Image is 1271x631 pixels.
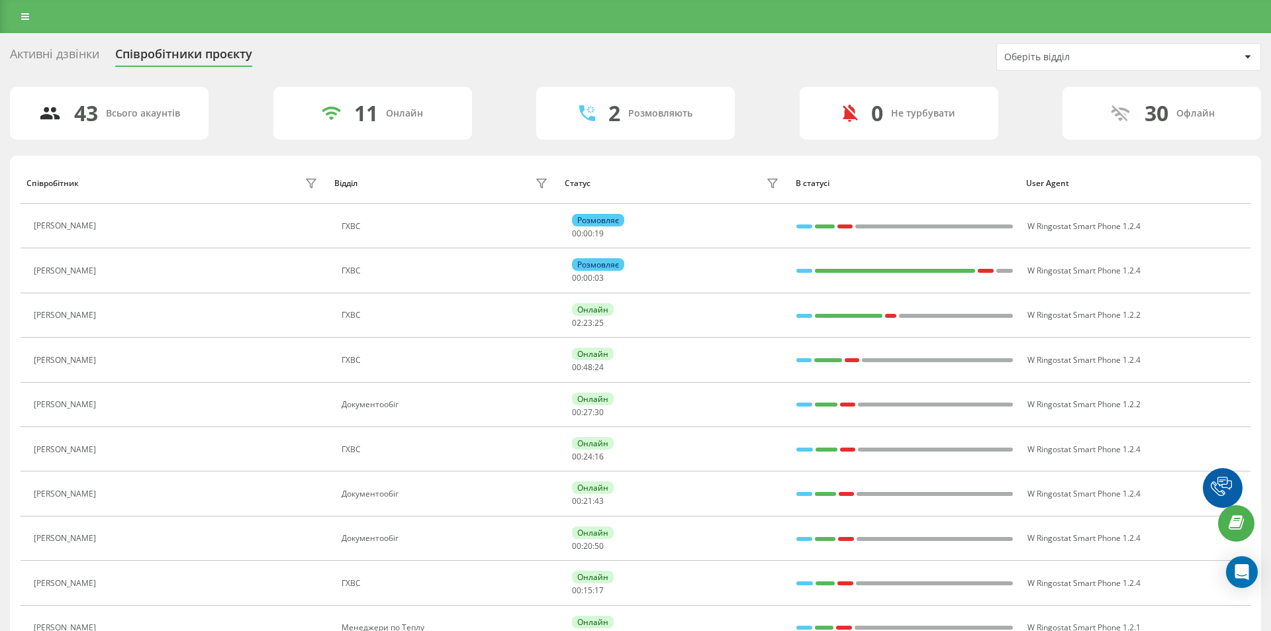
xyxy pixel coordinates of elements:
div: В статусі [796,179,1014,188]
div: Онлайн [572,348,614,360]
span: 24 [594,362,604,373]
span: 00 [572,228,581,239]
div: : : [572,586,604,595]
div: Розмовляє [572,258,624,271]
span: 20 [583,540,592,552]
div: : : [572,542,604,551]
div: Відділ [334,179,357,188]
div: [PERSON_NAME] [34,445,99,454]
div: Активні дзвінки [10,47,99,68]
div: Не турбувати [891,108,955,119]
div: [PERSON_NAME] [34,266,99,275]
span: 27 [583,407,592,418]
span: 17 [594,585,604,596]
div: : : [572,408,604,417]
div: 11 [354,101,378,126]
span: 48 [583,362,592,373]
span: W Ringostat Smart Phone 1.2.4 [1027,444,1141,455]
span: W Ringostat Smart Phone 1.2.4 [1027,265,1141,276]
div: Співробітник [26,179,79,188]
div: Розмовляє [572,214,624,226]
div: : : [572,363,604,372]
div: Співробітники проєкту [115,47,252,68]
div: ГХВС [342,356,551,365]
div: : : [572,318,604,328]
span: 00 [572,540,581,552]
div: [PERSON_NAME] [34,579,99,588]
div: Онлайн [572,526,614,539]
div: Оберіть відділ [1004,52,1162,63]
span: W Ringostat Smart Phone 1.2.4 [1027,532,1141,544]
div: Онлайн [572,616,614,628]
span: 00 [572,407,581,418]
span: 16 [594,451,604,462]
span: 03 [594,272,604,283]
div: Розмовляють [628,108,692,119]
span: 43 [594,495,604,507]
div: [PERSON_NAME] [34,356,99,365]
div: 43 [74,101,98,126]
div: Онлайн [572,303,614,316]
span: W Ringostat Smart Phone 1.2.4 [1027,488,1141,499]
div: 0 [871,101,883,126]
div: : : [572,273,604,283]
div: : : [572,452,604,461]
div: Онлайн [572,437,614,450]
span: 00 [572,451,581,462]
span: 23 [583,317,592,328]
div: [PERSON_NAME] [34,400,99,409]
div: Всього акаунтів [106,108,180,119]
div: [PERSON_NAME] [34,534,99,543]
div: User Agent [1026,179,1245,188]
span: W Ringostat Smart Phone 1.2.4 [1027,220,1141,232]
span: W Ringostat Smart Phone 1.2.2 [1027,399,1141,410]
div: Онлайн [572,481,614,494]
div: Онлайн [386,108,423,119]
div: Статус [565,179,590,188]
div: ГХВС [342,266,551,275]
div: [PERSON_NAME] [34,489,99,499]
span: 02 [572,317,581,328]
div: 2 [608,101,620,126]
span: 00 [572,495,581,507]
span: 00 [583,228,592,239]
div: : : [572,497,604,506]
div: ГХВС [342,445,551,454]
div: 30 [1145,101,1168,126]
div: ГХВС [342,311,551,320]
div: Онлайн [572,571,614,583]
span: 30 [594,407,604,418]
span: 00 [572,362,581,373]
div: Open Intercom Messenger [1226,556,1258,588]
div: ГХВС [342,579,551,588]
div: [PERSON_NAME] [34,311,99,320]
div: Документообіг [342,534,551,543]
span: W Ringostat Smart Phone 1.2.4 [1027,577,1141,589]
span: W Ringostat Smart Phone 1.2.2 [1027,309,1141,320]
span: 19 [594,228,604,239]
span: 21 [583,495,592,507]
div: : : [572,229,604,238]
div: Офлайн [1176,108,1215,119]
div: Документообіг [342,400,551,409]
span: 00 [572,585,581,596]
span: W Ringostat Smart Phone 1.2.4 [1027,354,1141,365]
span: 00 [572,272,581,283]
span: 15 [583,585,592,596]
span: 24 [583,451,592,462]
span: 25 [594,317,604,328]
span: 00 [583,272,592,283]
span: 50 [594,540,604,552]
div: Онлайн [572,393,614,405]
div: ГХВС [342,222,551,231]
div: Документообіг [342,489,551,499]
div: [PERSON_NAME] [34,221,99,230]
